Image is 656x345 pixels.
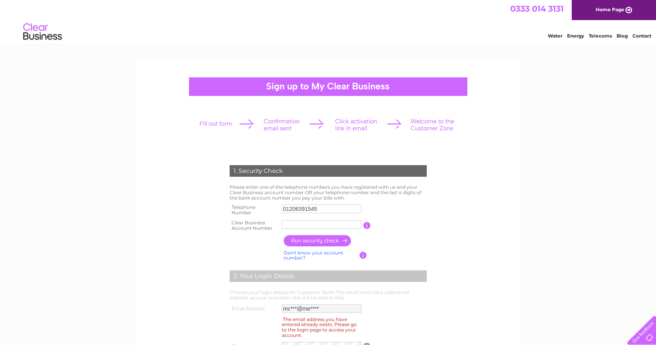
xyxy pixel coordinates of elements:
[228,302,280,315] th: Email Address
[510,4,564,14] a: 0333 014 3131
[23,20,62,44] img: logo.png
[567,33,584,39] a: Energy
[632,33,651,39] a: Contact
[230,165,427,177] div: 1. Security Check
[284,250,343,261] a: Don't know your account number?
[617,33,628,39] a: Blog
[282,315,357,339] div: The email address you have entered already exists. Please go to the login page to access your acc...
[230,270,427,282] div: 2. Your Login Details
[228,183,429,202] td: Please enter one of the telephone numbers you have registered with us and your Clear Business acc...
[363,222,371,229] input: Information
[228,218,280,233] th: Clear Business Account Number
[548,33,562,39] a: Water
[228,288,429,302] td: Choose your login details for Customer Zone. The email must be a valid email address, as your act...
[589,33,612,39] a: Telecoms
[228,202,280,218] th: Telephone Number
[360,252,367,259] input: Information
[146,4,511,38] div: Clear Business is a trading name of Verastar Limited (registered in [GEOGRAPHIC_DATA] No. 3667643...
